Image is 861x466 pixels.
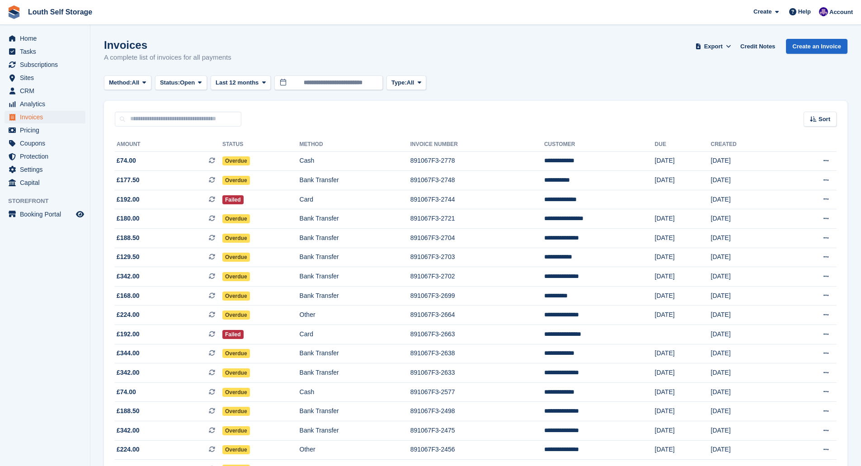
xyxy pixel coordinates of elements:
[410,382,544,402] td: 891067F3-2577
[117,445,140,454] span: £224.00
[711,363,784,383] td: [DATE]
[5,137,85,150] a: menu
[410,286,544,306] td: 891067F3-2699
[655,171,711,190] td: [DATE]
[5,32,85,45] a: menu
[109,78,132,87] span: Method:
[410,229,544,248] td: 891067F3-2704
[410,248,544,267] td: 891067F3-2703
[819,7,828,16] img: Matthew Frith
[117,175,140,185] span: £177.50
[5,98,85,110] a: menu
[5,85,85,97] a: menu
[737,39,779,54] a: Credit Notes
[117,252,140,262] span: £129.50
[300,137,410,152] th: Method
[20,176,74,189] span: Capital
[819,115,830,124] span: Sort
[655,440,711,460] td: [DATE]
[655,151,711,171] td: [DATE]
[20,137,74,150] span: Coupons
[24,5,96,19] a: Louth Self Storage
[117,310,140,320] span: £224.00
[104,52,231,63] p: A complete list of invoices for all payments
[117,406,140,416] span: £188.50
[300,344,410,363] td: Bank Transfer
[20,71,74,84] span: Sites
[410,421,544,441] td: 891067F3-2475
[222,330,244,339] span: Failed
[655,344,711,363] td: [DATE]
[117,368,140,377] span: £342.00
[8,197,90,206] span: Storefront
[20,208,74,221] span: Booking Portal
[117,291,140,301] span: £168.00
[115,137,222,152] th: Amount
[5,45,85,58] a: menu
[216,78,259,87] span: Last 12 months
[117,156,136,165] span: £74.00
[5,111,85,123] a: menu
[117,329,140,339] span: £192.00
[655,267,711,287] td: [DATE]
[711,267,784,287] td: [DATE]
[5,150,85,163] a: menu
[117,387,136,397] span: £74.00
[300,402,410,421] td: Bank Transfer
[222,195,244,204] span: Failed
[300,229,410,248] td: Bank Transfer
[20,163,74,176] span: Settings
[410,344,544,363] td: 891067F3-2638
[655,137,711,152] th: Due
[5,124,85,137] a: menu
[655,286,711,306] td: [DATE]
[655,421,711,441] td: [DATE]
[222,214,250,223] span: Overdue
[410,267,544,287] td: 891067F3-2702
[300,382,410,402] td: Cash
[711,382,784,402] td: [DATE]
[222,388,250,397] span: Overdue
[20,85,74,97] span: CRM
[655,402,711,421] td: [DATE]
[786,39,847,54] a: Create an Invoice
[222,253,250,262] span: Overdue
[798,7,811,16] span: Help
[222,311,250,320] span: Overdue
[410,171,544,190] td: 891067F3-2748
[75,209,85,220] a: Preview store
[711,151,784,171] td: [DATE]
[410,306,544,325] td: 891067F3-2664
[300,209,410,229] td: Bank Transfer
[155,75,207,90] button: Status: Open
[5,163,85,176] a: menu
[711,402,784,421] td: [DATE]
[655,306,711,325] td: [DATE]
[711,248,784,267] td: [DATE]
[391,78,407,87] span: Type:
[132,78,140,87] span: All
[222,426,250,435] span: Overdue
[300,286,410,306] td: Bank Transfer
[300,171,410,190] td: Bank Transfer
[711,190,784,209] td: [DATE]
[410,325,544,344] td: 891067F3-2663
[693,39,733,54] button: Export
[104,39,231,51] h1: Invoices
[222,234,250,243] span: Overdue
[753,7,772,16] span: Create
[104,75,151,90] button: Method: All
[222,292,250,301] span: Overdue
[20,111,74,123] span: Invoices
[711,171,784,190] td: [DATE]
[117,214,140,223] span: £180.00
[711,209,784,229] td: [DATE]
[711,306,784,325] td: [DATE]
[300,267,410,287] td: Bank Transfer
[300,190,410,209] td: Card
[300,363,410,383] td: Bank Transfer
[711,286,784,306] td: [DATE]
[5,71,85,84] a: menu
[211,75,271,90] button: Last 12 months
[20,45,74,58] span: Tasks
